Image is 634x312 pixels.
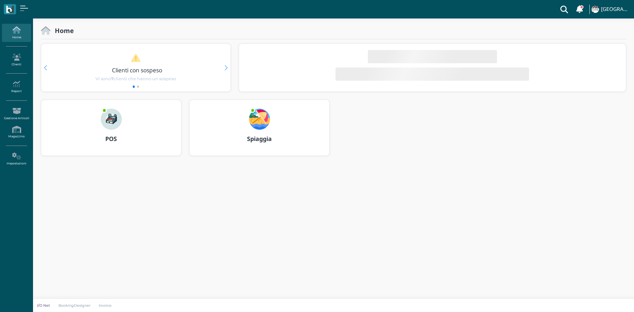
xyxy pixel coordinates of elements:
b: Spiaggia [247,135,272,143]
h3: Clienti con sospeso [55,67,219,73]
span: Vi sono clienti che hanno un sospeso [95,76,176,82]
a: Clienti con sospeso Vi sono7clienti che hanno un sospeso [54,53,218,82]
img: ... [249,109,270,130]
a: ... Spiaggia [189,100,330,164]
h2: Home [51,27,74,34]
img: ... [101,109,122,130]
iframe: Help widget launcher [587,292,628,306]
h4: [GEOGRAPHIC_DATA] [601,7,630,12]
div: 1 / 2 [41,44,230,91]
b: 7 [111,76,114,81]
a: Clienti [2,51,31,69]
a: Home [2,24,31,42]
b: POS [105,135,117,143]
a: Gestione Articoli [2,105,31,123]
a: ... [GEOGRAPHIC_DATA] [590,1,630,17]
a: ... POS [41,100,181,164]
a: Report [2,78,31,96]
div: Previous slide [44,65,47,70]
a: Magazzino [2,123,31,141]
a: Impostazioni [2,150,31,168]
img: logo [6,6,14,13]
div: Next slide [225,65,228,70]
img: ... [591,6,599,13]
